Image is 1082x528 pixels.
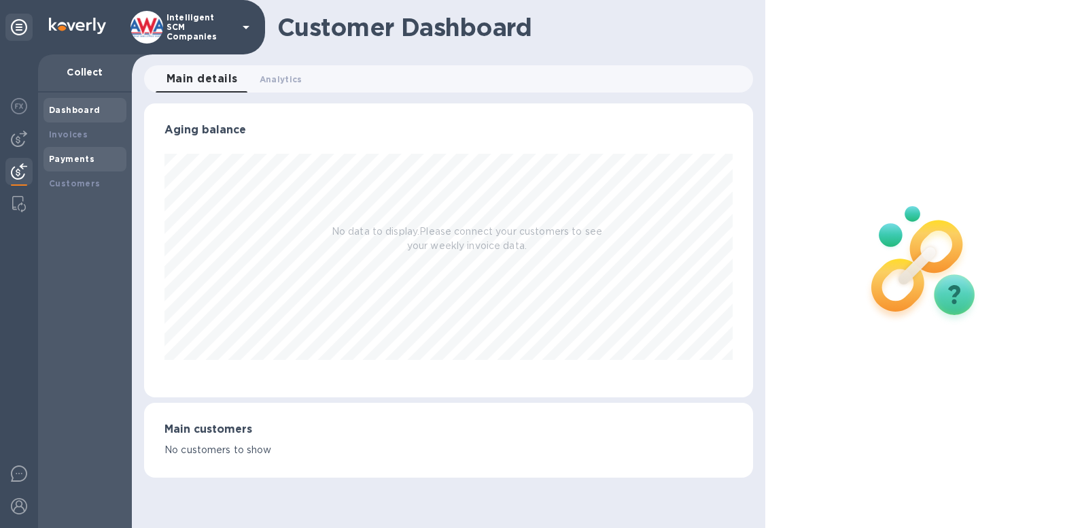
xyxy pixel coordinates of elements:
[167,69,238,88] span: Main details
[49,18,106,34] img: Logo
[11,98,27,114] img: Foreign exchange
[49,105,101,115] b: Dashboard
[49,65,121,79] p: Collect
[49,129,88,139] b: Invoices
[49,178,101,188] b: Customers
[260,72,302,86] span: Analytics
[49,154,94,164] b: Payments
[164,124,733,137] h3: Aging balance
[5,14,33,41] div: Unpin categories
[164,443,733,457] p: No customers to show
[164,423,733,436] h3: Main customers
[167,13,234,42] p: Intelligent SCM Companies
[277,13,744,42] h1: Customer Dashboard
